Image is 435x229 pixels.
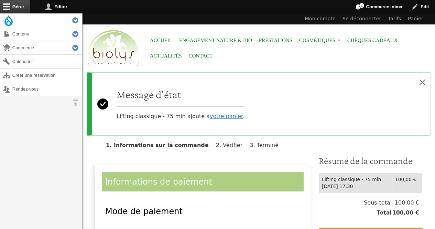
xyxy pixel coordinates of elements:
[414,73,431,92] button: Close
[404,13,427,24] a: Panier
[106,142,214,148] li: Informations sur la commande
[299,33,340,48] span: Cosmétiques
[322,176,389,183] div: Lifting classique - 75 min
[97,78,108,130] svg: Success:
[339,13,385,24] a: Se déconnecter
[392,199,419,207] span: 100,00 €
[392,209,419,217] span: 100,00 €
[105,177,212,187] span: Informations de paiement
[87,72,431,136] div: Message d'état
[105,207,183,216] span: Mode de paiement
[117,88,244,121] div: Lifting classique - 75 min ajouté à .
[319,155,423,167] h3: Résumé de la commande
[189,48,213,64] a: Contact
[302,13,339,24] a: Mon compte
[338,39,340,42] span: »
[69,96,82,110] button: Orientation horizontale
[392,173,423,193] td: 100,00 €
[377,209,392,217] span: Total
[259,33,292,48] a: Prestations
[364,199,392,207] span: Sous-total
[216,142,248,148] li: Vérifier
[150,33,172,48] a: Accueil
[385,13,405,24] a: Tarifs
[250,142,284,148] li: Terminé
[86,29,141,68] img: Accueil
[210,113,243,119] a: votre panier
[359,3,365,8] span: 1
[150,48,182,64] a: Actualités
[83,13,435,72] header: Entête du site
[322,184,353,189] time: [DATE] 17:30
[347,33,398,48] a: Chèques cadeaux
[117,88,244,101] h2: Message d'état
[179,33,252,48] a: Engagement Nature & Bio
